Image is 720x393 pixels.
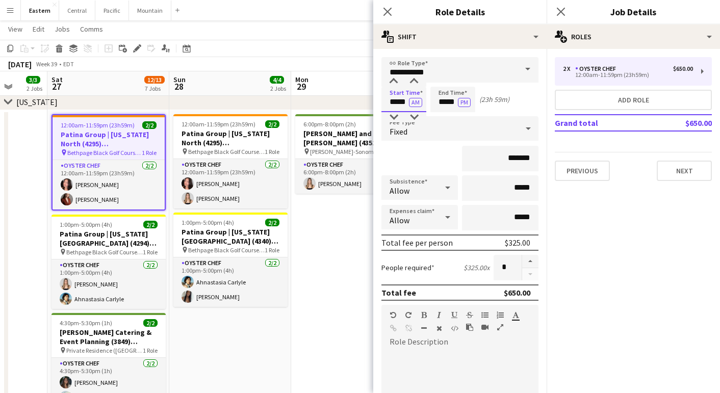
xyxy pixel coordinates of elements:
[52,259,166,309] app-card-role: Oyster Chef2/21:00pm-5:00pm (4h)[PERSON_NAME]Ahnastasia Carlyle
[182,219,234,226] span: 1:00pm-5:00pm (4h)
[310,148,377,155] span: [PERSON_NAME]-Sonoma
[173,75,186,84] span: Sun
[129,1,171,20] button: Mountain
[295,75,308,84] span: Mon
[52,114,166,211] app-job-card: 12:00am-11:59pm (23h59m)2/2Patina Group | [US_STATE] North (4295) [[GEOGRAPHIC_DATA]] - TIME TBD ...
[142,121,157,129] span: 2/2
[26,76,40,84] span: 3/3
[522,255,538,268] button: Increase
[172,81,186,92] span: 28
[144,76,165,84] span: 12/13
[265,219,279,226] span: 2/2
[458,98,471,107] button: PM
[504,287,530,298] div: $650.00
[33,24,44,34] span: Edit
[52,75,63,84] span: Sat
[53,130,165,148] h3: Patina Group | [US_STATE] North (4295) [[GEOGRAPHIC_DATA]] - TIME TBD (2 HOURS)
[547,5,720,18] h3: Job Details
[563,65,575,72] div: 2 x
[145,85,164,92] div: 7 Jobs
[8,59,32,69] div: [DATE]
[188,246,265,254] span: Bethpage Black Golf Course (Farmingdale, [GEOGRAPHIC_DATA])
[295,159,409,194] app-card-role: Oyster Chef1/16:00pm-8:00pm (2h)[PERSON_NAME]
[390,215,409,225] span: Allow
[52,229,166,248] h3: Patina Group | [US_STATE][GEOGRAPHIC_DATA] (4294) [[GEOGRAPHIC_DATA]]
[80,24,103,34] span: Comms
[373,5,547,18] h3: Role Details
[657,161,712,181] button: Next
[390,311,397,319] button: Undo
[409,98,422,107] button: AM
[8,24,22,34] span: View
[466,323,473,331] button: Paste as plain text
[381,238,453,248] div: Total fee per person
[563,72,693,77] div: 12:00am-11:59pm (23h59m)
[673,65,693,72] div: $650.00
[451,311,458,319] button: Underline
[479,95,509,104] div: (23h 59m)
[405,311,412,319] button: Redo
[55,24,70,34] span: Jobs
[16,97,58,107] div: [US_STATE]
[294,81,308,92] span: 29
[575,65,620,72] div: Oyster Chef
[59,1,95,20] button: Central
[381,263,434,272] label: People required
[295,114,409,194] app-job-card: 6:00pm-8:00pm (2h)1/1[PERSON_NAME] and [PERSON_NAME] (4352) [[GEOGRAPHIC_DATA]] [PERSON_NAME]-Son...
[464,263,490,272] div: $325.00 x
[66,248,143,256] span: Bethpage Black Golf Course (Farmingdale, [GEOGRAPHIC_DATA])
[27,85,42,92] div: 2 Jobs
[60,319,112,327] span: 4:30pm-5:30pm (1h)
[547,24,720,49] div: Roles
[481,311,488,319] button: Unordered List
[76,22,107,36] a: Comms
[303,120,356,128] span: 6:00pm-8:00pm (2h)
[265,120,279,128] span: 2/2
[390,126,407,137] span: Fixed
[4,22,27,36] a: View
[497,323,504,331] button: Fullscreen
[265,148,279,155] span: 1 Role
[29,22,48,36] a: Edit
[53,160,165,209] app-card-role: Oyster Chef2/212:00am-11:59pm (23h59m)[PERSON_NAME][PERSON_NAME]
[173,257,288,307] app-card-role: Oyster Chef2/21:00pm-5:00pm (4h)Ahnastasia Carlyle[PERSON_NAME]
[390,186,409,196] span: Allow
[182,120,255,128] span: 12:00am-11:59pm (23h59m)
[143,319,158,327] span: 2/2
[50,22,74,36] a: Jobs
[67,149,142,156] span: Bethpage Black Golf Course (Farmingdale, [GEOGRAPHIC_DATA])
[173,213,288,307] app-job-card: 1:00pm-5:00pm (4h)2/2Patina Group | [US_STATE][GEOGRAPHIC_DATA] (4340) [[GEOGRAPHIC_DATA]] Bethpa...
[143,347,158,354] span: 1 Role
[143,248,158,256] span: 1 Role
[173,227,288,246] h3: Patina Group | [US_STATE][GEOGRAPHIC_DATA] (4340) [[GEOGRAPHIC_DATA]]
[270,85,286,92] div: 2 Jobs
[188,148,265,155] span: Bethpage Black Golf Course (Farmingdale, [GEOGRAPHIC_DATA])
[34,60,59,68] span: Week 39
[555,90,712,110] button: Add role
[652,115,712,131] td: $650.00
[555,161,610,181] button: Previous
[481,323,488,331] button: Insert video
[451,324,458,332] button: HTML Code
[173,129,288,147] h3: Patina Group | [US_STATE] North (4295) [[GEOGRAPHIC_DATA]] - TIME TBD (2 HOURS)
[435,311,443,319] button: Italic
[52,328,166,346] h3: [PERSON_NAME] Catering & Event Planning (3849) [[GEOGRAPHIC_DATA]] - TIME TBD (1 hour)
[555,115,652,131] td: Grand total
[52,215,166,309] app-job-card: 1:00pm-5:00pm (4h)2/2Patina Group | [US_STATE][GEOGRAPHIC_DATA] (4294) [[GEOGRAPHIC_DATA]] Bethpa...
[173,114,288,208] app-job-card: 12:00am-11:59pm (23h59m)2/2Patina Group | [US_STATE] North (4295) [[GEOGRAPHIC_DATA]] - TIME TBD ...
[61,121,135,129] span: 12:00am-11:59pm (23h59m)
[63,60,74,68] div: EDT
[420,311,427,319] button: Bold
[420,324,427,332] button: Horizontal Line
[143,221,158,228] span: 2/2
[497,311,504,319] button: Ordered List
[295,129,409,147] h3: [PERSON_NAME] and [PERSON_NAME] (4352) [[GEOGRAPHIC_DATA]]
[21,1,59,20] button: Eastern
[505,238,530,248] div: $325.00
[373,24,547,49] div: Shift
